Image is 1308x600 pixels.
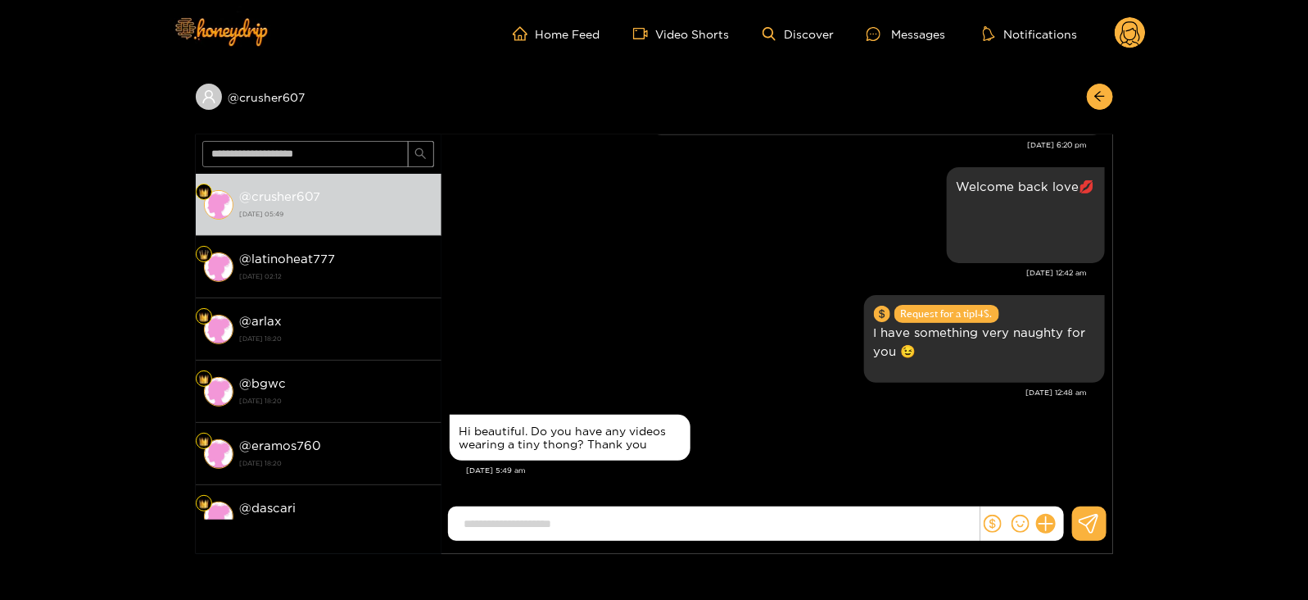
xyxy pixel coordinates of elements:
div: Messages [867,25,945,43]
span: dollar [984,515,1002,533]
img: conversation [204,439,233,469]
img: Fan Level [199,250,209,260]
p: I have something very naughty for you 😉 [874,323,1095,361]
div: Hi beautiful. Do you have any videos wearing a tiny thong? Thank you [459,425,681,451]
img: conversation [204,377,233,407]
img: Fan Level [199,188,209,198]
div: Sep. 30, 5:49 am [450,415,690,461]
a: Home Feed [513,26,600,41]
button: dollar [980,511,1005,536]
div: [DATE] 12:48 am [450,387,1088,398]
div: [DATE] 12:42 am [450,267,1088,279]
strong: [DATE] 18:20 [240,393,433,408]
img: Fan Level [199,375,209,384]
strong: [DATE] 18:20 [240,518,433,533]
div: Sep. 30, 12:48 am [864,295,1105,383]
strong: [DATE] 18:20 [240,456,433,470]
span: smile [1012,515,1030,533]
img: conversation [204,252,233,282]
img: conversation [204,502,233,531]
strong: [DATE] 18:20 [240,331,433,346]
strong: @ latinoheat777 [240,252,336,266]
strong: [DATE] 02:12 [240,269,433,284]
img: conversation [204,190,233,220]
img: Fan Level [199,312,209,322]
div: @crusher607 [196,84,441,110]
p: Welcome back love💋 [957,177,1095,196]
a: Discover [763,27,834,41]
button: search [408,141,434,167]
strong: @ dascari [240,501,296,515]
div: [DATE] 5:49 am [467,465,1105,476]
strong: @ bgwc [240,376,287,390]
img: conversation [204,315,233,344]
span: video-camera [633,26,656,41]
strong: @ eramos760 [240,439,322,452]
span: arrow-left [1093,90,1106,104]
div: Sep. 30, 12:42 am [947,167,1105,263]
span: search [414,148,427,161]
div: [DATE] 6:20 pm [450,139,1088,151]
a: Video Shorts [633,26,730,41]
button: Notifications [978,25,1082,42]
strong: @ crusher607 [240,189,321,203]
strong: @ arlax [240,314,283,328]
span: user [201,89,216,104]
img: Fan Level [199,437,209,447]
span: dollar-circle [874,306,890,322]
span: Request for a tip 14 $. [894,305,999,323]
button: arrow-left [1087,84,1113,110]
span: home [513,26,536,41]
img: Fan Level [199,499,209,509]
strong: [DATE] 05:49 [240,207,433,221]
